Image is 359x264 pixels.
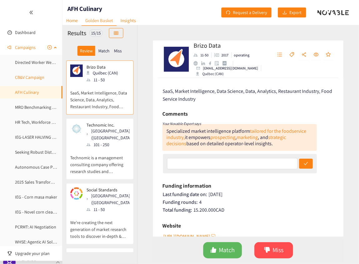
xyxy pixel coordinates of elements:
a: HR Tech, Workforce Planning & Cost Visibility [15,119,97,125]
a: AFH Culinary [15,89,39,95]
button: star [323,50,334,60]
p: 11-50 [201,52,209,58]
h6: Comments [162,109,188,118]
p: Technomic Inc. [86,122,130,127]
a: linkedin [201,61,209,65]
span: Miss [273,245,284,255]
div: 11 - 50 [86,206,133,213]
span: [URL][DOMAIN_NAME] [163,233,210,240]
button: likeMatch [203,242,242,258]
span: table [114,31,118,36]
a: IEG - Corn masa maker [15,194,57,200]
button: check [299,159,313,169]
span: Match [219,245,235,255]
div: [GEOGRAPHIC_DATA] ([GEOGRAPHIC_DATA]) [86,192,133,206]
span: Campaigns [15,41,36,54]
span: SaaS, Market Intelligence, Data Science, Data, Analytics, Restaurant Industry, Food Service Industry [163,88,332,102]
p: Technomic is a management consulting company offering research studies and management consulting ... [70,148,130,175]
div: 4 [163,199,334,205]
a: WHSE: Agentic AI Solution (Warehouse) [15,239,87,245]
div: 15 / 15 [89,29,103,37]
div: Specialized market intelligence platform it empowers , , and based on detailed operator-level ins... [166,128,306,147]
a: facebook [209,61,215,65]
button: redoRequest a Delivery [221,7,272,17]
a: Golden Basket [81,16,117,26]
a: strategic decisions [166,134,286,147]
span: Request a Delivery [233,9,267,16]
p: Brizo Data [86,65,118,70]
img: Snapshot of the company's website [70,65,83,77]
button: tag [286,50,298,60]
span: unordered-list [277,52,282,58]
a: Dashboard [15,30,36,35]
div: Québec (CAN) [196,71,224,77]
button: table [109,28,123,38]
a: 2025 Sales Transformation - Gamification [15,179,91,185]
a: marketing [237,134,258,141]
span: star [326,52,331,58]
span: Total funding: [163,207,192,213]
div: 101 - 250 [86,141,133,148]
span: sound [7,45,12,50]
span: redo [226,10,230,15]
p: Review [80,48,93,53]
i: Your Novable Expert says [162,121,201,126]
span: like [210,247,217,254]
h6: Funding information [162,181,211,190]
span: Last funding date on: [163,191,207,198]
span: plus-circle [47,45,52,50]
span: dislike [264,247,270,254]
span: Upgrade your plan [15,247,57,260]
p: We're creating the next generation of market research tools to discover in-depth & actionable con... [70,213,130,240]
h6: Website [162,221,181,230]
p: [EMAIL_ADDRESS][DOMAIN_NAME] [203,65,258,71]
button: [URL][DOMAIN_NAME] [163,231,216,241]
p: 2017 [222,52,229,58]
a: Directed Worker Wearables – Manufacturing [15,60,96,65]
h2: Brizo Data [194,42,264,49]
button: downloadExport [278,7,306,17]
a: Insights [117,16,140,25]
a: prospecting [210,134,235,141]
p: Match [98,48,110,53]
iframe: Chat Widget [328,234,359,264]
button: unordered-list [274,50,285,60]
span: double-left [29,10,33,15]
button: share-alt [298,50,310,60]
a: crunchbase [223,61,230,65]
span: trophy [7,251,12,256]
a: website [194,61,201,65]
p: Miss [114,48,122,53]
a: tailored for the foodservice industry, [166,128,306,141]
button: dislikeMiss [254,242,293,258]
span: check [304,161,308,166]
h2: Results [67,29,86,37]
a: IEG-LASER HALVING OFPOTATOES [15,134,76,140]
a: IEG - Novel corn cleaning technology [15,209,83,215]
p: Social Standards [86,187,130,192]
button: eye [311,50,322,60]
p: operating [234,52,250,58]
h1: AFH Culinary [67,4,102,13]
a: MRO Benchmarking tool [15,104,60,110]
span: download [283,10,287,15]
span: tag [289,52,294,58]
a: Autonomous Case Picking [15,164,63,170]
span: Funding rounds: [163,199,198,205]
img: Snapshot of the company's website [70,187,83,200]
div: [DATE] [163,191,334,198]
span: eye [314,52,319,58]
div: 15.200.000 CAD [163,207,334,213]
li: Employees [194,52,212,58]
div: [GEOGRAPHIC_DATA] ([GEOGRAPHIC_DATA]) [86,127,133,141]
img: Snapshot of the company's website [70,122,83,135]
div: 11 - 50 [86,76,122,83]
p: SaaS, Market Intelligence, Data Science, Data, Analytics, Restaurant Industry, Food Service Industry [70,83,130,110]
div: Québec (CAN) [86,70,122,76]
li: Status [232,52,250,58]
li: Founded in year [212,52,232,58]
span: share-alt [302,52,307,58]
a: Seeking Robust Distributor Management System (DMS) for European Markets [15,149,157,155]
a: CB&V Campaign [15,74,44,80]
